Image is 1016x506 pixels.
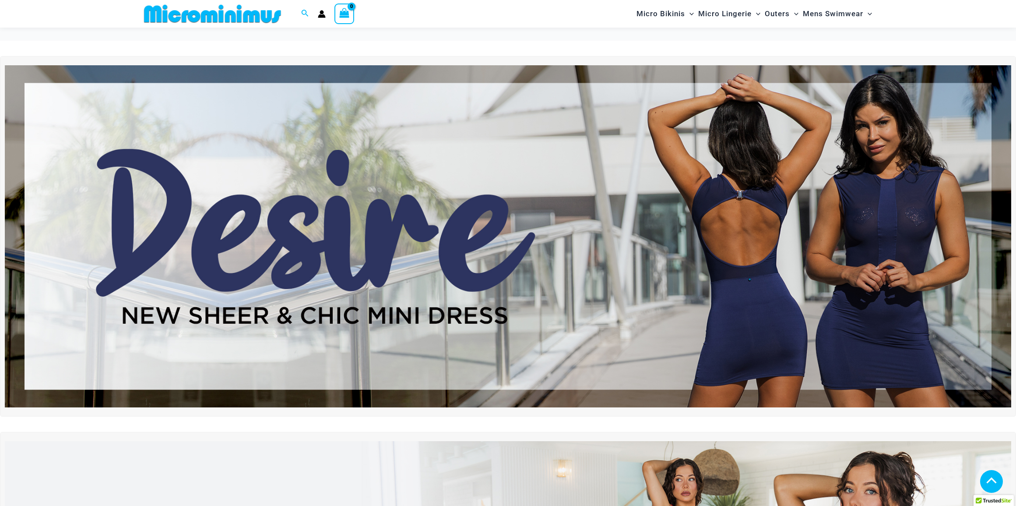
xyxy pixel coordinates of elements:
span: Micro Bikinis [636,3,685,25]
a: Mens SwimwearMenu ToggleMenu Toggle [801,3,874,25]
span: Outers [765,3,790,25]
span: Menu Toggle [752,3,760,25]
nav: Site Navigation [633,1,876,26]
span: Micro Lingerie [698,3,752,25]
a: View Shopping Cart, empty [334,4,355,24]
span: Menu Toggle [685,3,694,25]
span: Mens Swimwear [803,3,863,25]
img: MM SHOP LOGO FLAT [141,4,285,24]
img: Desire me Navy Dress [5,65,1011,407]
span: Menu Toggle [790,3,798,25]
span: Menu Toggle [863,3,872,25]
a: Micro BikinisMenu ToggleMenu Toggle [634,3,696,25]
a: Account icon link [318,10,326,18]
a: Micro LingerieMenu ToggleMenu Toggle [696,3,763,25]
a: OutersMenu ToggleMenu Toggle [763,3,801,25]
a: Search icon link [301,8,309,19]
